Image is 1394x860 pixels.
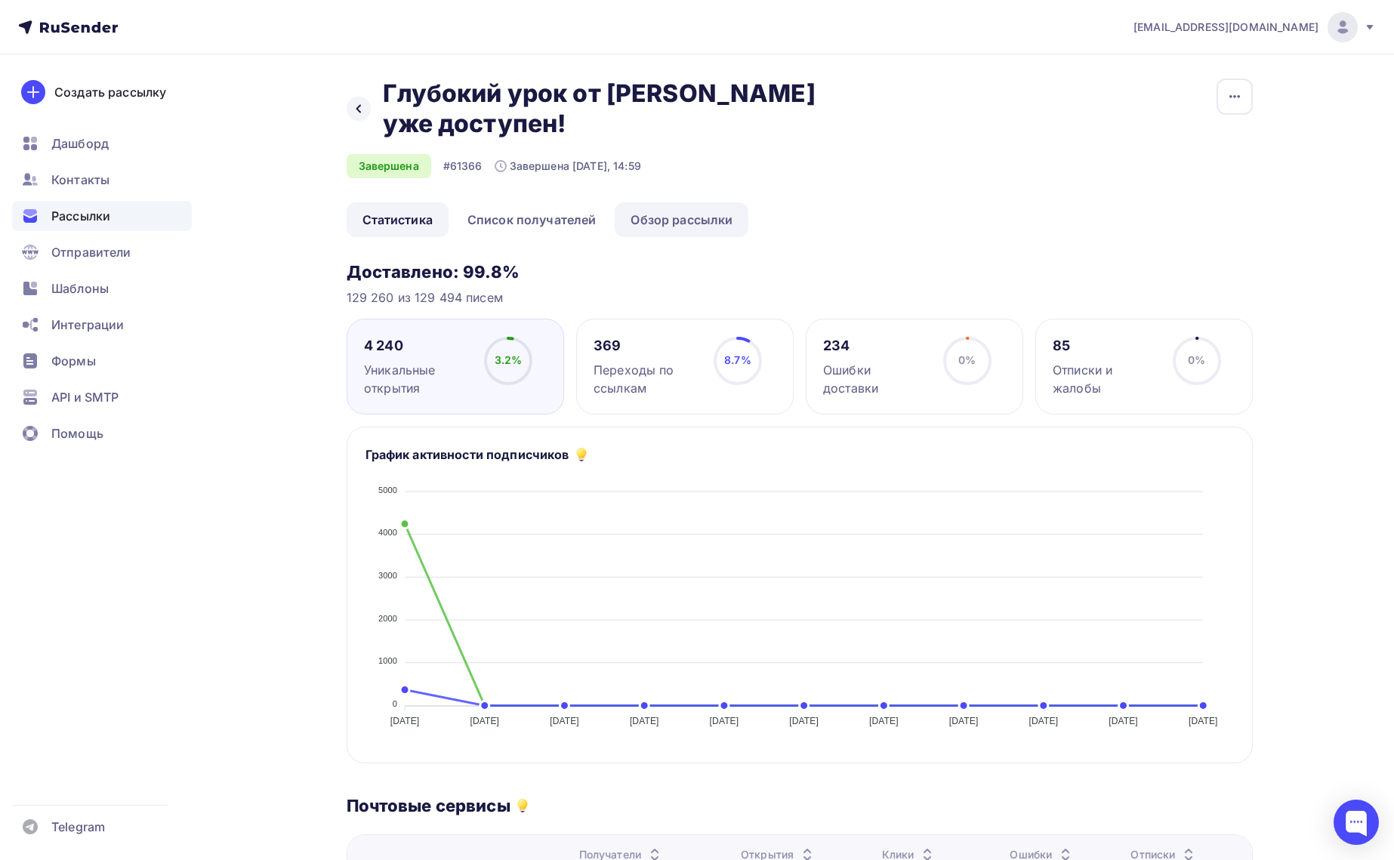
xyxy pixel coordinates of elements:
[12,128,192,159] a: Дашборд
[12,165,192,195] a: Контакты
[383,79,839,139] h2: Глубокий урок от [PERSON_NAME] уже доступен!
[347,795,510,816] h3: Почтовые сервисы
[378,656,397,665] tspan: 1000
[789,716,819,726] tspan: [DATE]
[495,159,641,174] div: Завершена [DATE], 14:59
[948,716,978,726] tspan: [DATE]
[51,316,124,334] span: Интеграции
[724,353,751,366] span: 8.7%
[550,716,579,726] tspan: [DATE]
[378,485,397,495] tspan: 5000
[1188,353,1205,366] span: 0%
[594,361,700,397] div: Переходы по ссылкам
[392,699,396,708] tspan: 0
[364,361,470,397] div: Уникальные открытия
[470,716,499,726] tspan: [DATE]
[1109,716,1138,726] tspan: [DATE]
[51,207,110,225] span: Рассылки
[378,614,397,623] tspan: 2000
[51,279,109,297] span: Шаблоны
[12,237,192,267] a: Отправители
[615,202,748,237] a: Обзор рассылки
[54,83,166,101] div: Создать рассылку
[364,337,470,355] div: 4 240
[452,202,612,237] a: Список получателей
[443,159,483,174] div: #61366
[51,424,103,442] span: Помощь
[390,716,419,726] tspan: [DATE]
[495,353,523,366] span: 3.2%
[51,388,119,406] span: API и SMTP
[347,154,431,178] div: Завершена
[51,243,131,261] span: Отправители
[347,202,449,237] a: Статистика
[823,337,930,355] div: 234
[365,445,569,464] h5: График активности подписчиков
[1029,716,1058,726] tspan: [DATE]
[378,571,397,580] tspan: 3000
[594,337,700,355] div: 369
[12,346,192,376] a: Формы
[823,361,930,397] div: Ошибки доставки
[51,818,105,836] span: Telegram
[12,273,192,304] a: Шаблоны
[347,261,1253,282] h3: Доставлено: 99.8%
[1053,337,1159,355] div: 85
[1188,716,1217,726] tspan: [DATE]
[12,201,192,231] a: Рассылки
[869,716,899,726] tspan: [DATE]
[51,171,109,189] span: Контакты
[1133,12,1376,42] a: [EMAIL_ADDRESS][DOMAIN_NAME]
[709,716,739,726] tspan: [DATE]
[958,353,976,366] span: 0%
[629,716,658,726] tspan: [DATE]
[347,288,1253,307] div: 129 260 из 129 494 писем
[1053,361,1159,397] div: Отписки и жалобы
[1133,20,1318,35] span: [EMAIL_ADDRESS][DOMAIN_NAME]
[51,352,96,370] span: Формы
[51,134,109,153] span: Дашборд
[378,528,397,537] tspan: 4000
